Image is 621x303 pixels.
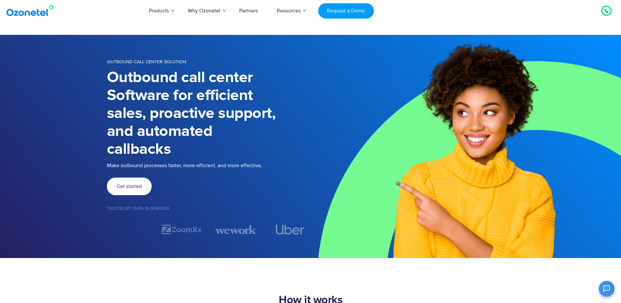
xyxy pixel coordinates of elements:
img: zoomrx [161,224,202,235]
img: wework [215,224,256,235]
div: 3 / 7 [215,224,256,235]
a: Request a Demo [318,3,374,19]
p: Make outbound processes faster, more efficient, and more effective. [107,162,311,169]
div: Image Carousel [107,224,311,235]
a: Get started [107,178,152,195]
img: uber [276,225,304,235]
div: 1 / 7 [107,226,148,234]
span: OUTBOUND CALL CENTER SOLUTION [107,59,186,65]
h1: Outbound call center Software for efficient sales, proactive support, and automated callbacks [107,69,311,158]
button: Open chat [599,281,614,296]
div: 4 / 7 [269,225,310,235]
span: Get started [117,184,142,189]
div: 2 / 7 [161,224,202,235]
h5: Trusted by 2500+ Businesses [107,207,311,211]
